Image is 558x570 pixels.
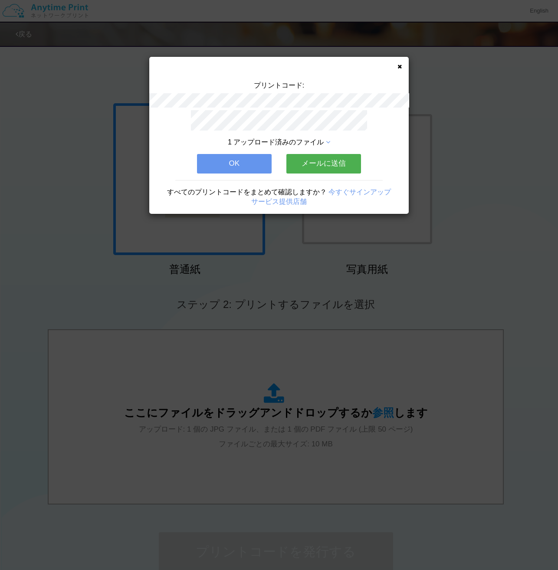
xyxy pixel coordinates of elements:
[228,138,324,146] span: 1 アップロード済みのファイル
[328,188,391,196] a: 今すぐサインアップ
[167,188,327,196] span: すべてのプリントコードをまとめて確認しますか？
[254,82,304,89] span: プリントコード:
[251,198,307,205] a: サービス提供店舗
[286,154,361,173] button: メールに送信
[197,154,272,173] button: OK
